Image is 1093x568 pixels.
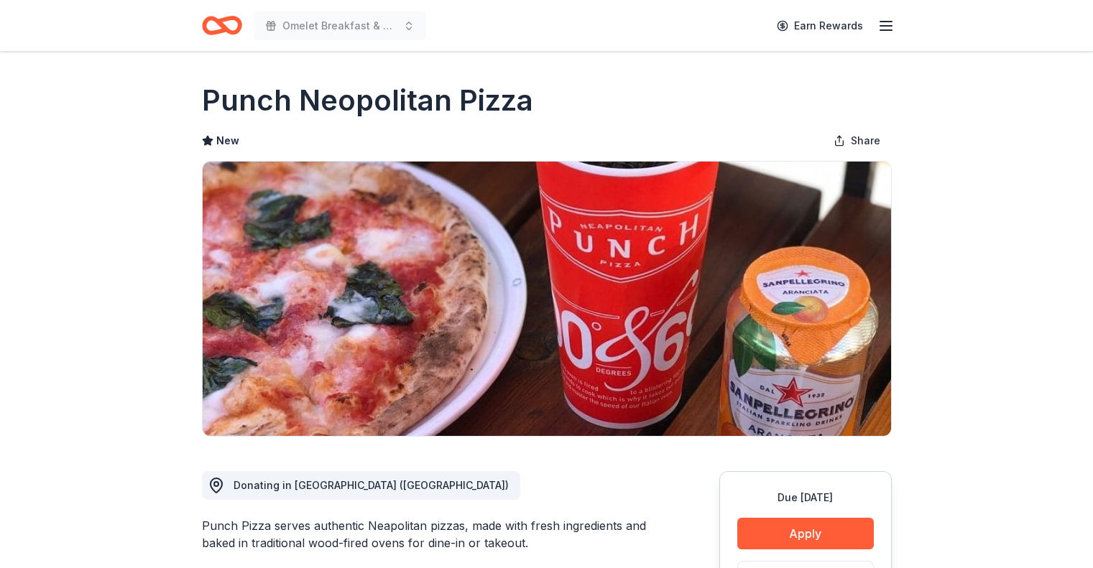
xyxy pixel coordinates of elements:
[282,17,397,34] span: Omelet Breakfast & Silent Auction Fundraiser
[822,126,892,155] button: Share
[737,518,874,549] button: Apply
[254,11,426,40] button: Omelet Breakfast & Silent Auction Fundraiser
[234,479,509,491] span: Donating in [GEOGRAPHIC_DATA] ([GEOGRAPHIC_DATA])
[203,162,891,436] img: Image for Punch Neopolitan Pizza
[737,489,874,506] div: Due [DATE]
[216,132,239,149] span: New
[202,517,650,551] div: Punch Pizza serves authentic Neapolitan pizzas, made with fresh ingredients and baked in traditio...
[851,132,880,149] span: Share
[202,9,242,42] a: Home
[768,13,872,39] a: Earn Rewards
[202,80,533,121] h1: Punch Neopolitan Pizza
